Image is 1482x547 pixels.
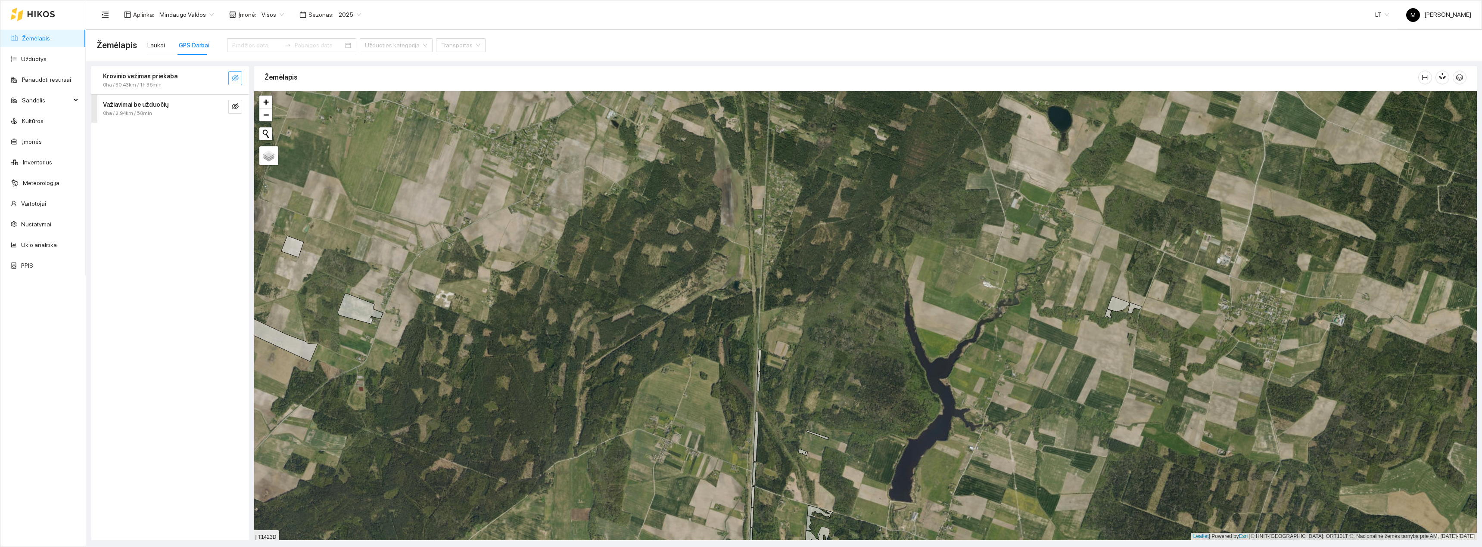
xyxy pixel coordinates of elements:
[1410,8,1416,22] span: M
[21,262,33,269] a: PPIS
[1191,533,1477,540] div: | Powered by © HNIT-[GEOGRAPHIC_DATA]; ORT10LT ©, Nacionalinė žemės tarnyba prie AM, [DATE]-[DATE]
[21,200,46,207] a: Vartotojai
[124,11,131,18] span: layout
[265,65,1418,90] div: Žemėlapis
[284,42,291,49] span: to
[229,11,236,18] span: shop
[103,101,168,108] strong: Važiavimai be užduočių
[263,109,269,120] span: −
[22,117,44,124] a: Kultūros
[228,71,242,85] button: eye-invisible
[159,8,214,21] span: Mindaugo Valdos
[295,40,343,50] input: Pabaigos data
[91,66,249,94] div: Krovinio vežimas priekaba0ha / 30.43km / 1h 36mineye-invisible
[91,95,249,123] div: Važiavimai be užduočių0ha / 2.94km / 58mineye-invisible
[228,100,242,114] button: eye-invisible
[21,241,57,248] a: Ūkio analitika
[22,35,50,42] a: Žemėlapis
[232,40,281,50] input: Pradžios data
[263,96,269,107] span: +
[97,38,137,52] span: Žemėlapis
[133,10,154,19] span: Aplinka :
[232,103,239,111] span: eye-invisible
[1239,533,1248,539] a: Esri
[259,108,272,121] a: Zoom out
[238,10,256,19] span: Įmonė :
[103,81,162,89] span: 0ha / 30.43km / 1h 36min
[97,6,114,23] button: menu-fold
[1375,8,1389,21] span: LT
[284,42,291,49] span: swap-right
[147,40,165,50] div: Laukai
[262,8,284,21] span: Visos
[1419,74,1432,81] span: column-width
[101,11,109,19] span: menu-fold
[23,179,59,186] a: Meteorologija
[259,96,272,108] a: Zoom in
[1249,533,1251,539] span: |
[259,146,278,165] a: Layers
[22,92,71,109] span: Sandėlis
[259,127,272,140] button: Initiate a new search
[339,8,361,21] span: 2025
[103,109,152,117] span: 0ha / 2.94km / 58min
[21,56,47,62] a: Užduotys
[22,138,42,145] a: Įmonės
[22,76,71,83] a: Panaudoti resursai
[308,10,333,19] span: Sezonas :
[299,11,306,18] span: calendar
[1193,533,1209,539] a: Leaflet
[232,74,239,83] span: eye-invisible
[1418,71,1432,84] button: column-width
[1406,11,1471,18] span: [PERSON_NAME]
[23,159,52,166] a: Inventorius
[179,40,209,50] div: GPS Darbai
[103,73,177,80] strong: Krovinio vežimas priekaba
[21,221,51,228] a: Nustatymai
